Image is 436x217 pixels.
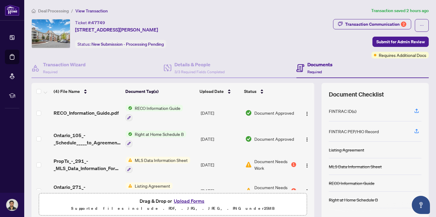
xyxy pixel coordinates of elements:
img: Logo [305,111,309,116]
img: Document Status [245,187,252,194]
div: 1 [291,162,296,167]
img: Logo [305,189,309,194]
span: 3/3 Required Fields Completed [174,70,225,74]
img: IMG-E12332118_1.jpg [32,19,70,48]
div: MLS Data Information Sheet [329,163,382,170]
li: / [71,7,73,14]
button: Logo [302,134,312,144]
button: Logo [302,108,312,118]
th: Status [242,83,297,100]
td: [DATE] [198,100,243,126]
button: Upload Forms [172,197,206,205]
span: home [31,9,36,13]
button: Status IconListing Agreement [126,182,173,199]
div: Status: [75,40,166,48]
span: Document Needs Work [254,184,290,197]
img: Logo [305,163,309,168]
span: New Submission - Processing Pending [91,41,164,47]
div: RECO Information Guide [329,180,375,186]
span: Document Needs Work [254,158,290,171]
span: Status [244,88,256,95]
span: PropTx_-_291_-_MLS_Data_Information_Form_-_Condo_Co-op_Co-Ownership_Time_Share_-_Sale.pdf [54,157,121,172]
button: Status IconRECO Information Guide [126,105,183,121]
img: Status Icon [126,131,132,137]
span: Right at Home Schedule B [132,131,186,137]
img: Status Icon [126,182,132,189]
button: Submit for Admin Review [372,37,429,47]
td: [DATE] [198,126,243,152]
span: RECO_Information_Guide.pdf [54,109,119,117]
span: Ontario_271_-_Listing_Agreement_-_Seller_Designated_Representation_Agreement_-_Authority_to_Offer... [54,183,121,198]
span: Document Approved [254,110,294,116]
span: Required [43,70,58,74]
span: Document Checklist [329,90,384,99]
span: MLS Data Information Sheet [132,157,190,163]
h4: Details & People [174,61,225,68]
button: Open asap [412,196,430,214]
td: [DATE] [198,178,243,204]
button: Logo [302,186,312,196]
img: Document Status [245,161,252,168]
div: Listing Agreement [329,146,364,153]
img: Profile Icon [6,199,18,211]
div: Ticket #: [75,19,105,26]
button: Status IconRight at Home Schedule B [126,131,186,147]
span: Listing Agreement [132,182,173,189]
span: Upload Date [200,88,224,95]
span: Deal Processing [38,8,69,14]
span: Requires Additional Docs [379,52,426,58]
button: Logo [302,160,312,169]
p: Supported files include .PDF, .JPG, .JPEG, .PNG under 25 MB [43,205,303,212]
td: [DATE] [198,152,243,178]
button: Status IconMLS Data Information Sheet [126,157,190,173]
span: View Transaction [75,8,108,14]
h4: Transaction Wizard [43,61,86,68]
button: Transaction Communication2 [333,19,411,29]
img: Document Status [245,136,252,142]
span: Submit for Admin Review [376,37,425,47]
span: 47749 [91,20,105,25]
th: (4) File Name [51,83,123,100]
th: Upload Date [197,83,241,100]
span: Required [307,70,322,74]
article: Transaction saved 2 hours ago [371,7,429,14]
div: Right at Home Schedule B [329,196,378,203]
span: ellipsis [420,23,424,28]
div: FINTRAC PEP/HIO Record [329,128,379,135]
img: Logo [305,137,309,142]
div: 1 [291,188,296,193]
span: Drag & Drop or [140,197,206,205]
span: RECO Information Guide [132,105,183,111]
div: Transaction Communication [345,19,406,29]
span: (4) File Name [54,88,80,95]
span: [STREET_ADDRESS][PERSON_NAME] [75,26,158,33]
img: logo [5,5,19,16]
div: FINTRAC ID(s) [329,108,356,114]
span: Drag & Drop orUpload FormsSupported files include .PDF, .JPG, .JPEG, .PNG under25MB [39,193,307,216]
img: Status Icon [126,157,132,163]
div: 2 [401,21,406,27]
img: Status Icon [126,105,132,111]
span: Ontario_105_-_Schedule_____to_Agreement_of_Purchase_and_Sale.pdf [54,132,121,146]
span: Document Approved [254,136,294,142]
img: Document Status [245,110,252,116]
h4: Documents [307,61,332,68]
th: Document Tag(s) [123,83,197,100]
